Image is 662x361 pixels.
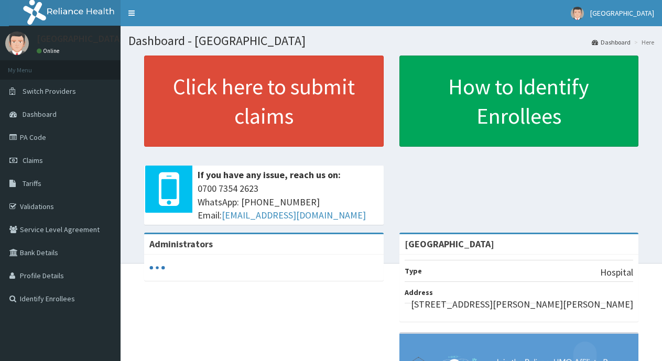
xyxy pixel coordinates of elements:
[222,209,366,221] a: [EMAIL_ADDRESS][DOMAIN_NAME]
[600,266,633,279] p: Hospital
[571,7,584,20] img: User Image
[592,38,631,47] a: Dashboard
[37,34,123,43] p: [GEOGRAPHIC_DATA]
[405,288,433,297] b: Address
[23,110,57,119] span: Dashboard
[23,86,76,96] span: Switch Providers
[198,169,341,181] b: If you have any issue, reach us on:
[399,56,639,147] a: How to Identify Enrollees
[5,31,29,55] img: User Image
[149,238,213,250] b: Administrators
[632,38,654,47] li: Here
[198,182,378,222] span: 0700 7354 2623 WhatsApp: [PHONE_NUMBER] Email:
[405,238,494,250] strong: [GEOGRAPHIC_DATA]
[128,34,654,48] h1: Dashboard - [GEOGRAPHIC_DATA]
[23,156,43,165] span: Claims
[23,179,41,188] span: Tariffs
[405,266,422,276] b: Type
[411,298,633,311] p: [STREET_ADDRESS][PERSON_NAME][PERSON_NAME]
[590,8,654,18] span: [GEOGRAPHIC_DATA]
[149,260,165,276] svg: audio-loading
[37,47,62,54] a: Online
[144,56,384,147] a: Click here to submit claims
